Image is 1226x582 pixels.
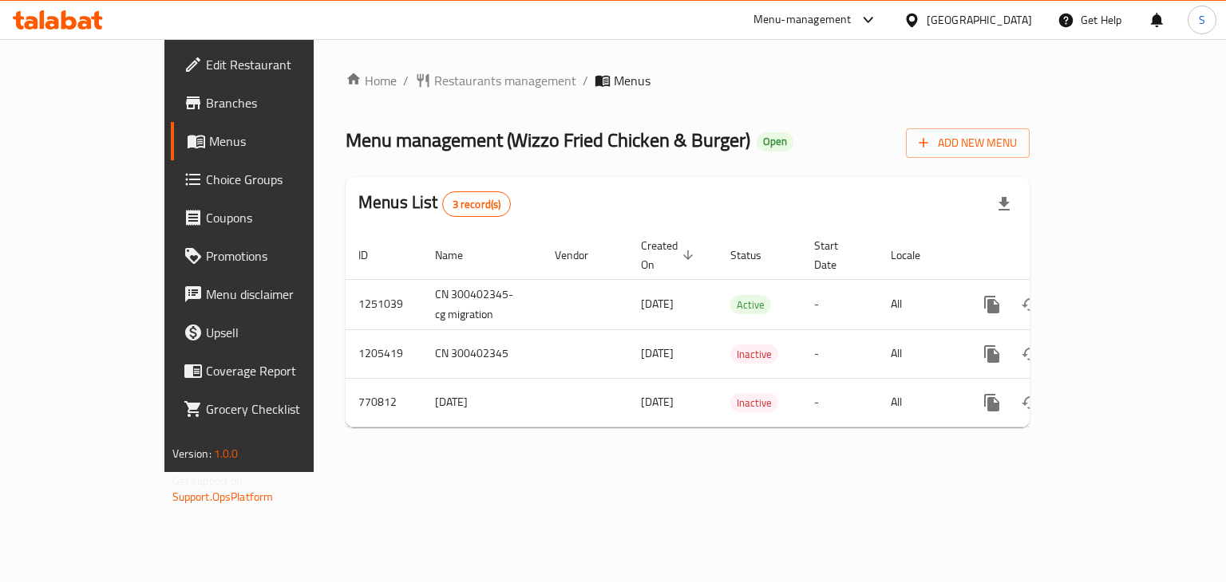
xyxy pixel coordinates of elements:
[583,71,588,90] li: /
[358,191,511,217] h2: Menus List
[171,352,370,390] a: Coverage Report
[346,71,397,90] a: Home
[206,93,357,112] span: Branches
[422,329,542,378] td: CN 300402345
[757,132,793,151] div: Open
[346,122,750,158] span: Menu management ( Wizzo Fried Chicken & Burger )
[172,486,274,507] a: Support.OpsPlatform
[346,378,422,427] td: 770812
[171,84,370,122] a: Branches
[209,132,357,151] span: Menus
[960,231,1139,280] th: Actions
[555,246,609,265] span: Vendor
[171,45,370,84] a: Edit Restaurant
[415,71,576,90] a: Restaurants management
[435,246,484,265] span: Name
[171,160,370,199] a: Choice Groups
[346,329,422,378] td: 1205419
[730,345,778,364] span: Inactive
[206,361,357,380] span: Coverage Report
[358,246,389,265] span: ID
[206,323,357,342] span: Upsell
[434,71,576,90] span: Restaurants management
[171,199,370,237] a: Coupons
[878,378,960,427] td: All
[172,470,246,491] span: Get support on:
[206,246,357,265] span: Promotions
[171,275,370,313] a: Menu disclaimer
[730,246,782,265] span: Status
[641,391,674,412] span: [DATE]
[206,170,357,189] span: Choice Groups
[442,191,512,217] div: Total records count
[1011,335,1050,373] button: Change Status
[801,279,878,329] td: -
[206,208,357,227] span: Coupons
[878,279,960,329] td: All
[171,390,370,428] a: Grocery Checklist
[346,71,1030,90] nav: breadcrumb
[973,383,1011,422] button: more
[919,133,1017,153] span: Add New Menu
[614,71,651,90] span: Menus
[346,231,1139,427] table: enhanced table
[1011,383,1050,422] button: Change Status
[757,135,793,148] span: Open
[973,335,1011,373] button: more
[814,236,859,274] span: Start Date
[730,394,778,412] span: Inactive
[206,399,357,419] span: Grocery Checklist
[801,378,878,427] td: -
[730,296,771,314] span: Active
[1011,285,1050,324] button: Change Status
[422,378,542,427] td: [DATE]
[641,236,698,274] span: Created On
[927,11,1032,29] div: [GEOGRAPHIC_DATA]
[801,329,878,378] td: -
[906,128,1030,158] button: Add New Menu
[973,285,1011,324] button: more
[346,279,422,329] td: 1251039
[985,185,1023,223] div: Export file
[641,293,674,314] span: [DATE]
[206,55,357,74] span: Edit Restaurant
[641,343,674,364] span: [DATE]
[443,197,511,212] span: 3 record(s)
[171,313,370,352] a: Upsell
[1199,11,1205,29] span: S
[171,122,370,160] a: Menus
[214,443,239,464] span: 1.0.0
[878,329,960,378] td: All
[171,237,370,275] a: Promotions
[403,71,409,90] li: /
[730,393,778,412] div: Inactive
[891,246,941,265] span: Locale
[730,295,771,314] div: Active
[172,443,212,464] span: Version:
[206,285,357,304] span: Menu disclaimer
[753,10,852,29] div: Menu-management
[422,279,542,329] td: CN 300402345-cg migration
